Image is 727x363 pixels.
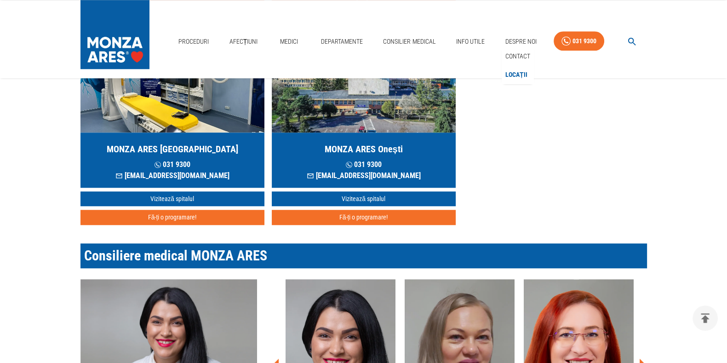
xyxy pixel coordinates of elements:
div: 031 9300 [572,35,596,47]
a: Proceduri [175,32,212,51]
a: Despre Noi [502,32,540,51]
a: Afecțiuni [226,32,262,51]
p: 031 9300 [115,159,229,170]
p: [EMAIL_ADDRESS][DOMAIN_NAME] [307,170,421,181]
h5: MONZA ARES [GEOGRAPHIC_DATA] [107,143,238,156]
h5: MONZA ARES Onești [324,143,402,156]
a: 031 9300 [554,31,604,51]
a: Locații [504,67,529,82]
a: Vizitează spitalul [272,191,456,207]
p: 031 9300 [307,159,421,170]
a: Vizitează spitalul [80,191,264,207]
a: Info Utile [452,32,488,51]
p: [EMAIL_ADDRESS][DOMAIN_NAME] [115,170,229,181]
button: Fă-ți o programare! [272,210,456,225]
a: MONZA ARES Onești 031 9300[EMAIL_ADDRESS][DOMAIN_NAME] [272,22,456,188]
a: Consilier Medical [379,32,439,51]
div: Locații [502,65,534,84]
span: Consiliere medical MONZA ARES [84,248,267,264]
div: Contact [502,47,534,66]
button: delete [693,305,718,331]
button: Fă-ți o programare! [80,210,264,225]
a: Departamente [317,32,366,51]
a: MONZA ARES [GEOGRAPHIC_DATA] 031 9300[EMAIL_ADDRESS][DOMAIN_NAME] [80,22,264,188]
nav: secondary mailbox folders [502,47,534,84]
a: Medici [275,32,304,51]
a: Contact [504,49,532,64]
